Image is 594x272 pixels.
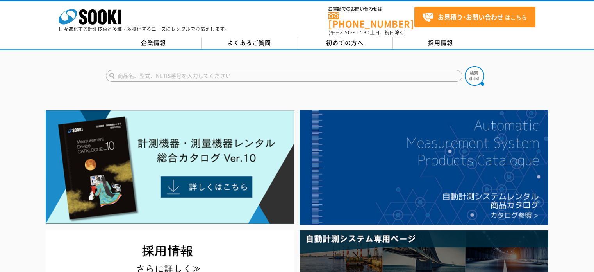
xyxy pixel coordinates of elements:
[59,27,230,31] p: 日々進化する計測技術と多種・多様化するニーズにレンタルでお応えします。
[414,7,535,27] a: お見積り･お問い合わせはこちら
[328,29,406,36] span: (平日 ～ 土日、祝日除く)
[46,110,294,224] img: Catalog Ver10
[300,110,548,225] img: 自動計測システムカタログ
[328,12,414,28] a: [PHONE_NUMBER]
[326,38,364,47] span: 初めての方へ
[422,11,527,23] span: はこちら
[202,37,297,49] a: よくあるご質問
[465,66,484,86] img: btn_search.png
[340,29,351,36] span: 8:50
[393,37,489,49] a: 採用情報
[438,12,503,22] strong: お見積り･お問い合わせ
[356,29,370,36] span: 17:30
[106,70,462,82] input: 商品名、型式、NETIS番号を入力してください
[328,7,414,11] span: お電話でのお問い合わせは
[297,37,393,49] a: 初めての方へ
[106,37,202,49] a: 企業情報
